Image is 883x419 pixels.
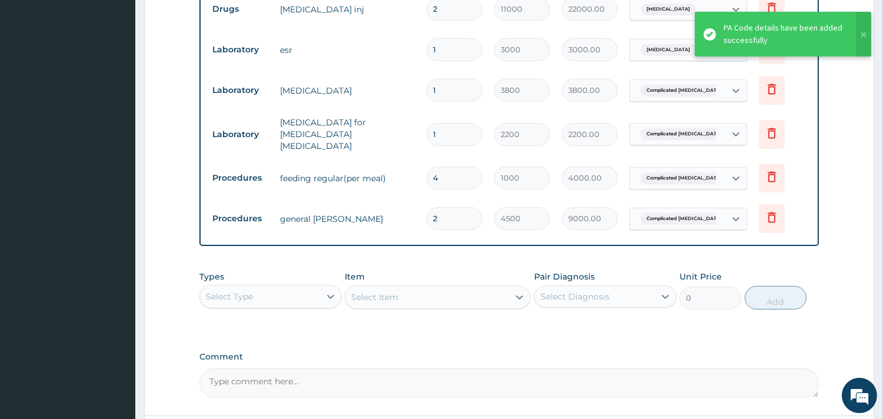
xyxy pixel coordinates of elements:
[206,291,253,302] div: Select Type
[641,213,728,225] span: Complicated [MEDICAL_DATA]
[641,44,696,56] span: [MEDICAL_DATA]
[193,6,221,34] div: Minimize live chat window
[206,39,274,61] td: Laboratory
[274,79,421,102] td: [MEDICAL_DATA]
[206,167,274,189] td: Procedures
[641,128,728,140] span: Complicated [MEDICAL_DATA]
[61,66,198,81] div: Chat with us now
[641,85,728,97] span: Complicated [MEDICAL_DATA]
[641,4,696,15] span: [MEDICAL_DATA]
[274,167,421,190] td: feeding regular(per meal)
[641,172,728,184] span: Complicated [MEDICAL_DATA]
[534,271,595,282] label: Pair Diagnosis
[724,22,845,46] div: PA Code details have been added successfully
[345,271,365,282] label: Item
[541,291,609,302] div: Select Diagnosis
[274,111,421,158] td: [MEDICAL_DATA] for [MEDICAL_DATA] [MEDICAL_DATA]
[22,59,48,88] img: d_794563401_company_1708531726252_794563401
[199,272,224,282] label: Types
[745,286,807,310] button: Add
[274,38,421,62] td: esr
[206,124,274,145] td: Laboratory
[6,287,224,328] textarea: Type your message and hit 'Enter'
[68,131,162,250] span: We're online!
[274,207,421,231] td: general [PERSON_NAME]
[206,208,274,230] td: Procedures
[679,271,722,282] label: Unit Price
[199,352,819,362] label: Comment
[206,79,274,101] td: Laboratory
